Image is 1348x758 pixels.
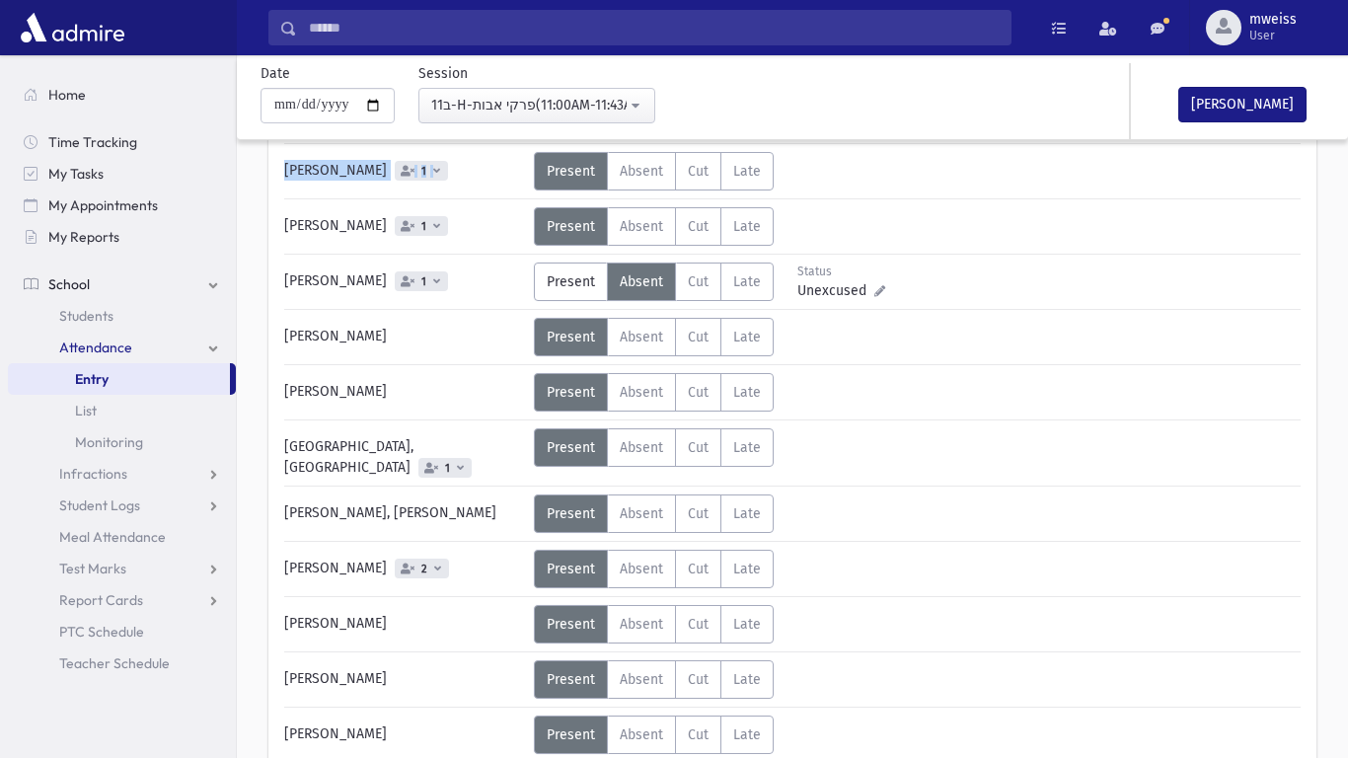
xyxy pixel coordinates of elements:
span: Cut [688,505,709,522]
span: Late [733,616,761,633]
span: List [75,402,97,419]
span: Cut [688,671,709,688]
span: Absent [620,439,663,456]
a: PTC Schedule [8,616,236,647]
div: 11ב-H-פרקי אבות(11:00AM-11:43AM) [431,95,627,115]
div: [PERSON_NAME] [274,152,534,190]
span: User [1249,28,1297,43]
span: 1 [417,275,430,288]
div: [PERSON_NAME] [274,263,534,301]
span: Time Tracking [48,133,137,151]
span: Late [733,561,761,577]
span: 1 [417,220,430,233]
span: Cut [688,616,709,633]
div: AttTypes [534,716,774,754]
span: Late [733,218,761,235]
span: School [48,275,90,293]
div: [GEOGRAPHIC_DATA], [GEOGRAPHIC_DATA] [274,428,534,478]
a: My Reports [8,221,236,253]
span: Home [48,86,86,104]
span: Teacher Schedule [59,654,170,672]
span: My Tasks [48,165,104,183]
span: 2 [417,563,431,575]
a: My Appointments [8,189,236,221]
span: Absent [620,726,663,743]
span: Unexcused [797,280,874,301]
div: [PERSON_NAME], [PERSON_NAME] [274,494,534,533]
span: Cut [688,384,709,401]
span: Absent [620,671,663,688]
a: Meal Attendance [8,521,236,553]
div: AttTypes [534,494,774,533]
span: Present [547,218,595,235]
a: My Tasks [8,158,236,189]
span: Students [59,307,113,325]
div: AttTypes [534,207,774,246]
span: Late [733,163,761,180]
div: AttTypes [534,605,774,644]
span: Student Logs [59,496,140,514]
span: Late [733,439,761,456]
span: Report Cards [59,591,143,609]
div: AttTypes [534,660,774,699]
div: AttTypes [534,428,774,467]
span: Meal Attendance [59,528,166,546]
a: Monitoring [8,426,236,458]
input: Search [297,10,1011,45]
span: Present [547,616,595,633]
a: Report Cards [8,584,236,616]
span: PTC Schedule [59,623,144,641]
a: Entry [8,363,230,395]
span: Late [733,671,761,688]
span: Present [547,273,595,290]
div: AttTypes [534,263,774,301]
span: mweiss [1249,12,1297,28]
span: 1 [441,462,454,475]
span: My Reports [48,228,119,246]
div: [PERSON_NAME] [274,207,534,246]
span: Absent [620,329,663,345]
a: Infractions [8,458,236,490]
label: Date [261,63,290,84]
div: [PERSON_NAME] [274,373,534,412]
span: Absent [620,384,663,401]
span: 1 [417,165,430,178]
a: Test Marks [8,553,236,584]
span: Cut [688,163,709,180]
span: Cut [688,439,709,456]
a: List [8,395,236,426]
span: Test Marks [59,560,126,577]
div: [PERSON_NAME] [274,550,534,588]
span: Present [547,505,595,522]
div: AttTypes [534,318,774,356]
img: AdmirePro [16,8,129,47]
span: Entry [75,370,109,388]
span: Present [547,671,595,688]
a: Student Logs [8,490,236,521]
span: Present [547,439,595,456]
span: Cut [688,218,709,235]
div: AttTypes [534,550,774,588]
span: Monitoring [75,433,143,451]
a: Home [8,79,236,111]
div: [PERSON_NAME] [274,716,534,754]
div: AttTypes [534,152,774,190]
span: Present [547,384,595,401]
button: 11ב-H-פרקי אבות(11:00AM-11:43AM) [418,88,655,123]
span: Late [733,384,761,401]
span: Absent [620,273,663,290]
span: Present [547,163,595,180]
span: Cut [688,273,709,290]
a: Teacher Schedule [8,647,236,679]
span: Absent [620,561,663,577]
span: Absent [620,163,663,180]
span: Late [733,505,761,522]
button: [PERSON_NAME] [1178,87,1307,122]
div: [PERSON_NAME] [274,605,534,644]
a: School [8,268,236,300]
span: My Appointments [48,196,158,214]
a: Students [8,300,236,332]
span: Absent [620,218,663,235]
span: Cut [688,329,709,345]
a: Attendance [8,332,236,363]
